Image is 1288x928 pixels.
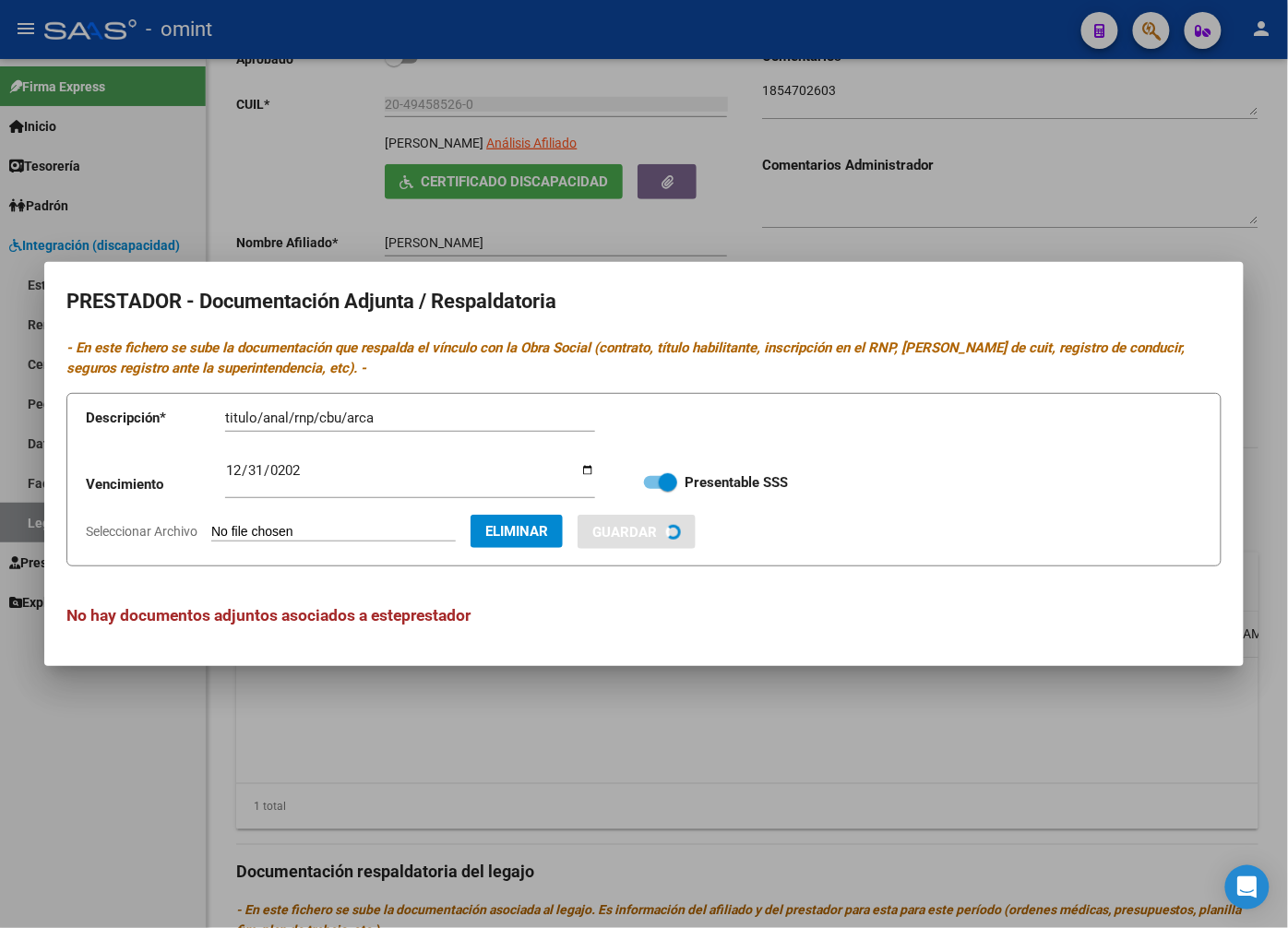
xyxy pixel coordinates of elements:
h3: No hay documentos adjuntos asociados a este [66,603,1222,627]
strong: Presentable SSS [685,474,788,491]
div: Open Intercom Messenger [1225,865,1270,910]
i: - En este fichero se sube la documentación que respalda el vínculo con la Obra Social (contrato, ... [66,339,1186,377]
button: Guardar [578,515,696,549]
span: prestador [401,606,471,625]
span: Seleccionar Archivo [86,524,197,539]
p: Descripción [86,408,225,429]
p: Vencimiento [86,474,225,495]
span: Eliminar [485,523,548,540]
span: Guardar [592,524,657,541]
h2: PRESTADOR - Documentación Adjunta / Respaldatoria [66,284,1222,319]
button: Eliminar [471,515,563,548]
